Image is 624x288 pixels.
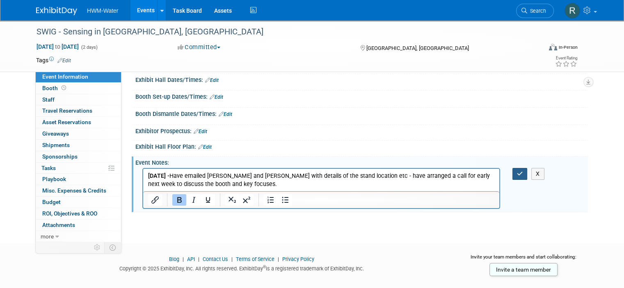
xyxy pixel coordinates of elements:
[531,168,544,180] button: X
[42,199,61,205] span: Budget
[36,7,77,15] img: ExhibitDay
[42,96,55,103] span: Staff
[42,73,88,80] span: Event Information
[489,263,558,276] a: Invite a team member
[240,194,254,206] button: Superscript
[135,108,588,118] div: Booth Dismantle Dates/Times:
[41,233,54,240] span: more
[60,85,68,91] span: Booth not reserved yet
[36,83,121,94] a: Booth
[36,105,121,116] a: Travel Reservations
[42,142,70,148] span: Shipments
[36,231,121,242] a: more
[459,254,588,266] div: Invite your team members and start collaborating:
[143,169,499,191] iframe: Rich Text Area
[36,117,121,128] a: Asset Reservations
[36,43,79,50] span: [DATE] [DATE]
[36,94,121,105] a: Staff
[36,263,447,272] div: Copyright © 2025 ExhibitDay, Inc. All rights reserved. ExhibitDay is a registered trademark of Ex...
[42,187,106,194] span: Misc. Expenses & Credits
[498,43,578,55] div: Event Format
[565,3,580,18] img: Rhys Salkeld
[135,74,588,84] div: Exhibit Hall Dates/Times:
[196,256,201,262] span: |
[42,119,91,125] span: Asset Reservations
[57,58,71,63] a: Edit
[36,56,71,64] td: Tags
[36,174,121,185] a: Playbook
[41,165,56,171] span: Tasks
[201,194,215,206] button: Underline
[36,71,121,82] a: Event Information
[36,185,121,196] a: Misc. Expenses & Credits
[54,43,62,50] span: to
[42,176,66,182] span: Playbook
[527,8,546,14] span: Search
[276,256,281,262] span: |
[42,153,78,160] span: Sponsorships
[236,256,274,262] a: Terms of Service
[36,197,121,208] a: Budget
[558,44,578,50] div: In-Person
[42,85,68,91] span: Booth
[516,4,554,18] a: Search
[555,56,577,60] div: Event Rating
[278,194,292,206] button: Bullet list
[187,194,201,206] button: Italic
[263,265,266,269] sup: ®
[42,210,97,217] span: ROI, Objectives & ROO
[36,220,121,231] a: Attachments
[87,7,118,14] span: HWM-Water
[36,128,121,139] a: Giveaways
[194,129,207,134] a: Edit
[205,77,219,83] a: Edit
[42,222,75,228] span: Attachments
[135,125,588,136] div: Exhibitor Prospectus:
[135,141,588,151] div: Exhibit Hall Floor Plan:
[229,256,235,262] span: |
[135,91,588,101] div: Booth Set-up Dates/Times:
[36,140,121,151] a: Shipments
[34,25,532,39] div: SWIG - Sensing in [GEOGRAPHIC_DATA], [GEOGRAPHIC_DATA]
[225,194,239,206] button: Subscript
[80,45,98,50] span: (2 days)
[203,256,228,262] a: Contact Us
[36,163,121,174] a: Tasks
[36,151,121,162] a: Sponsorships
[105,242,121,253] td: Toggle Event Tabs
[90,242,105,253] td: Personalize Event Tab Strip
[36,208,121,219] a: ROI, Objectives & ROO
[181,256,186,262] span: |
[169,256,179,262] a: Blog
[148,194,162,206] button: Insert/edit link
[187,256,195,262] a: API
[282,256,314,262] a: Privacy Policy
[210,94,223,100] a: Edit
[264,194,278,206] button: Numbered list
[42,130,69,137] span: Giveaways
[42,107,92,114] span: Travel Reservations
[219,111,232,117] a: Edit
[175,43,224,52] button: Committed
[366,45,469,51] span: [GEOGRAPHIC_DATA], [GEOGRAPHIC_DATA]
[198,144,212,150] a: Edit
[135,156,588,167] div: Event Notes:
[549,44,557,50] img: Format-Inperson.png
[172,194,186,206] button: Bold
